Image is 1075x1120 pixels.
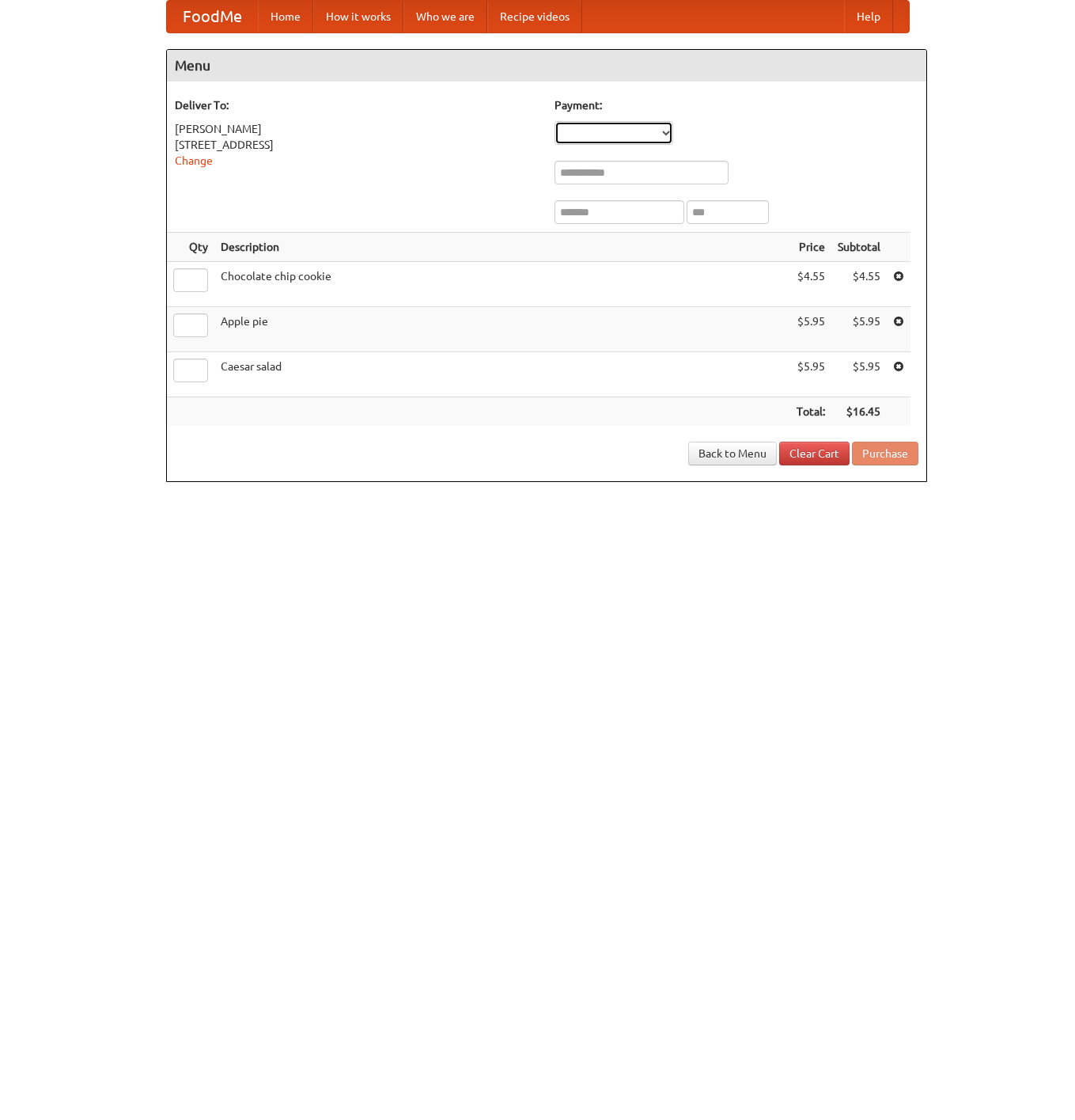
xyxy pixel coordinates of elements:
a: Change [175,154,213,167]
a: Home [258,1,313,32]
td: $5.95 [831,352,887,397]
td: $4.55 [790,262,831,307]
a: Clear Cart [779,442,850,465]
button: Purchase [852,442,918,465]
td: $4.55 [831,262,887,307]
td: $5.95 [831,307,887,352]
td: Chocolate chip cookie [214,262,790,307]
h5: Deliver To: [175,97,539,113]
a: How it works [313,1,403,32]
th: $16.45 [831,397,887,427]
h5: Payment: [555,97,918,113]
th: Total: [790,397,831,427]
td: Apple pie [214,307,790,352]
th: Price [790,233,831,262]
a: FoodMe [167,1,258,32]
th: Qty [167,233,214,262]
a: Back to Menu [688,442,777,465]
th: Description [214,233,790,262]
td: Caesar salad [214,352,790,397]
a: Recipe videos [487,1,582,32]
td: $5.95 [790,352,831,397]
div: [PERSON_NAME] [175,121,539,137]
a: Who we are [403,1,487,32]
a: Help [844,1,893,32]
div: [STREET_ADDRESS] [175,137,539,153]
th: Subtotal [831,233,887,262]
h4: Menu [167,50,926,82]
td: $5.95 [790,307,831,352]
